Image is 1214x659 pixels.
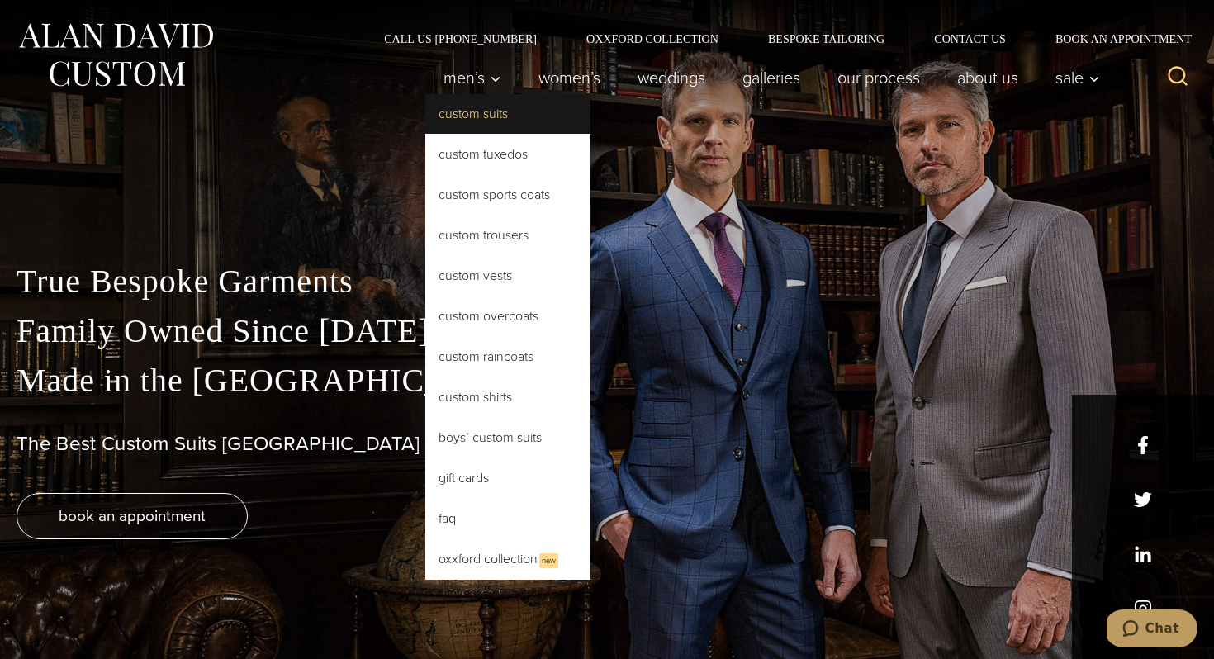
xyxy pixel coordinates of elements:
a: Gift Cards [425,458,590,498]
a: Custom Sports Coats [425,175,590,215]
a: About Us [939,61,1037,94]
a: Boys’ Custom Suits [425,418,590,458]
a: Call Us [PHONE_NUMBER] [359,33,562,45]
a: weddings [619,61,724,94]
button: Sale sub menu toggle [1037,61,1109,94]
iframe: Opens a widget where you can chat to one of our agents [1107,609,1197,651]
a: Bespoke Tailoring [743,33,909,45]
span: New [539,553,558,568]
h1: The Best Custom Suits [GEOGRAPHIC_DATA] Has to Offer [17,432,1197,456]
a: Our Process [819,61,939,94]
nav: Secondary Navigation [359,33,1197,45]
img: Alan David Custom [17,18,215,92]
a: Custom Trousers [425,216,590,255]
button: Men’s sub menu toggle [425,61,520,94]
button: View Search Form [1158,58,1197,97]
span: book an appointment [59,504,206,528]
a: Galleries [724,61,819,94]
nav: Primary Navigation [425,61,1109,94]
a: Contact Us [909,33,1031,45]
a: Custom Raincoats [425,337,590,377]
a: Oxxford Collection [562,33,743,45]
a: Custom Shirts [425,377,590,417]
a: Book an Appointment [1031,33,1197,45]
a: book an appointment [17,493,248,539]
a: FAQ [425,499,590,538]
a: Custom Suits [425,94,590,134]
a: Women’s [520,61,619,94]
p: True Bespoke Garments Family Owned Since [DATE] Made in the [GEOGRAPHIC_DATA] [17,257,1197,405]
a: Oxxford CollectionNew [425,539,590,580]
a: Custom Overcoats [425,296,590,336]
a: Custom Tuxedos [425,135,590,174]
a: Custom Vests [425,256,590,296]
